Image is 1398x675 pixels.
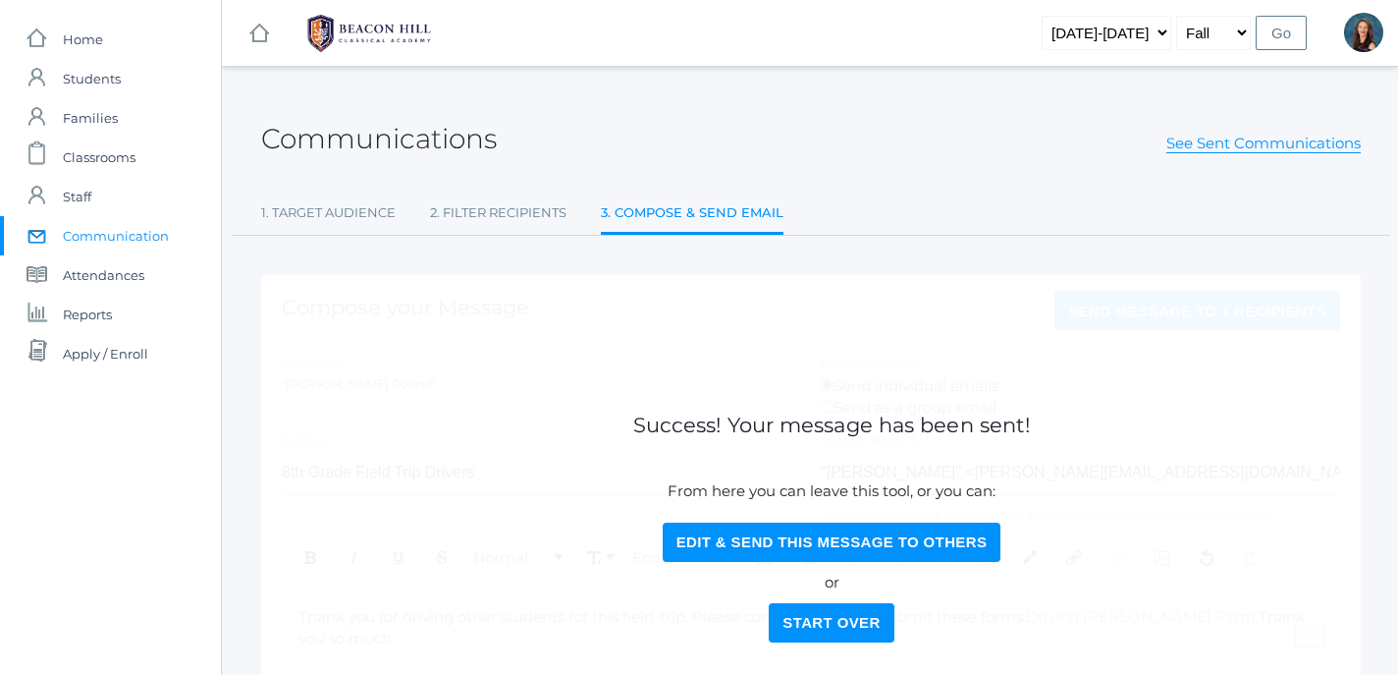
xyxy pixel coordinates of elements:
div: Hilary Erickson [1344,13,1383,52]
span: Reports [63,295,112,334]
span: Attendances [63,255,144,295]
span: Classrooms [63,138,135,177]
span: Communication [63,216,169,255]
input: Go [1256,16,1307,50]
h1: Success! Your message has been sent! [633,414,1031,436]
span: Students [63,59,121,98]
p: or [635,572,1028,594]
span: Home [63,20,103,59]
a: See Sent Communications [1166,134,1361,153]
button: Edit & Send this Message to Others [663,523,1001,562]
h2: Communications [261,124,497,154]
button: Start Over [769,603,893,643]
span: Apply / Enroll [63,334,148,373]
a: 2. Filter Recipients [430,194,566,233]
img: 1_BHCALogos-05.png [296,9,443,58]
a: 3. Compose & Send Email [601,194,783,236]
span: Families [63,98,118,138]
p: From here you can leave this tool, or you can: [635,480,1028,503]
span: Staff [63,177,91,216]
a: 1. Target Audience [261,194,396,233]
